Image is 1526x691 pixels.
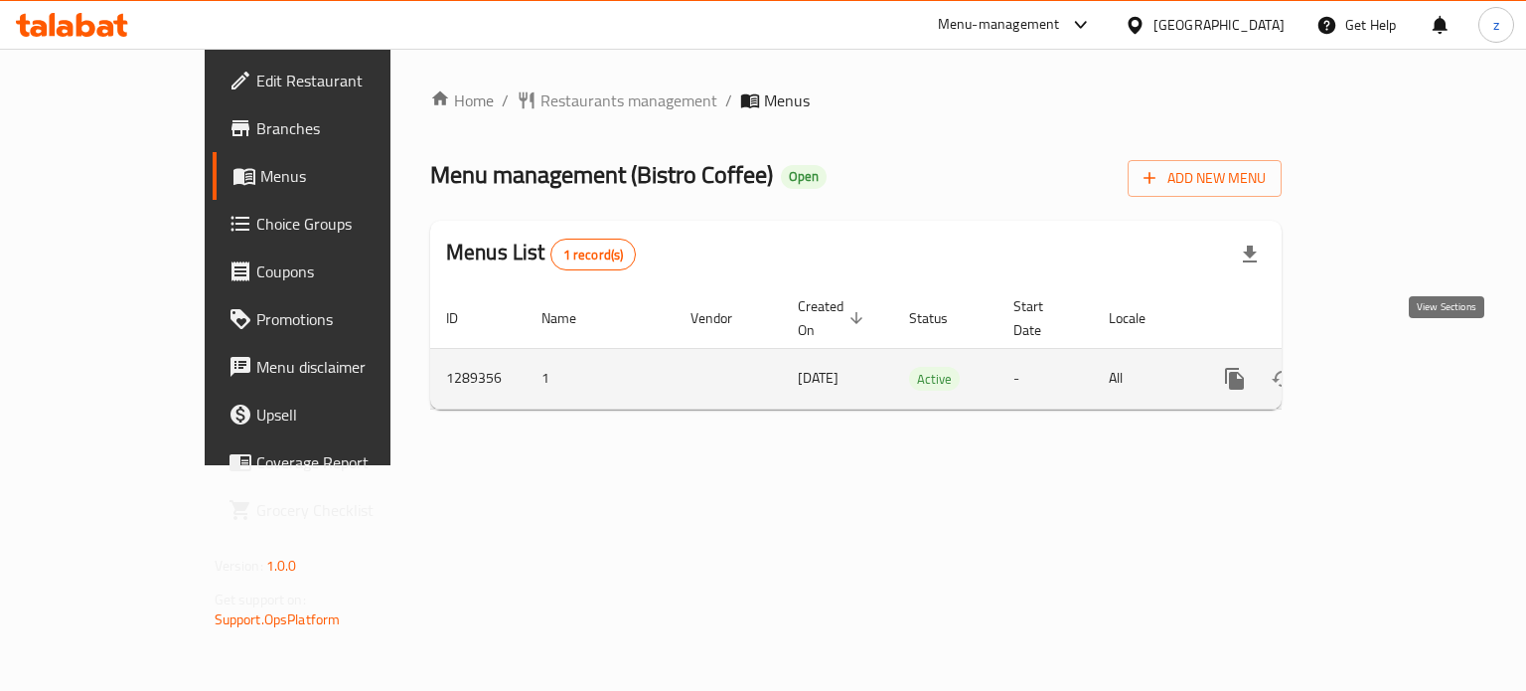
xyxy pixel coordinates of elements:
a: Choice Groups [213,200,460,248]
a: Coupons [213,248,460,295]
span: Promotions [256,307,444,331]
span: [DATE] [798,365,839,391]
button: Change Status [1259,355,1306,403]
div: Export file [1226,231,1274,278]
a: Branches [213,104,460,152]
div: Active [909,367,960,391]
span: Vendor [690,306,758,330]
div: [GEOGRAPHIC_DATA] [1153,14,1285,36]
a: Home [430,88,494,112]
a: Support.OpsPlatform [215,606,341,632]
span: Open [781,168,827,185]
th: Actions [1195,288,1418,349]
a: Promotions [213,295,460,343]
h2: Menus List [446,238,636,270]
td: All [1093,348,1195,409]
span: Created On [798,294,869,342]
td: - [997,348,1093,409]
a: Edit Restaurant [213,57,460,104]
span: Add New Menu [1144,166,1266,191]
span: ID [446,306,484,330]
span: Get support on: [215,587,306,612]
span: Edit Restaurant [256,69,444,92]
span: Menus [764,88,810,112]
span: Version: [215,553,263,579]
span: Grocery Checklist [256,498,444,522]
span: Coupons [256,259,444,283]
td: 1289356 [430,348,526,409]
span: Choice Groups [256,212,444,236]
a: Restaurants management [517,88,717,112]
span: Name [541,306,602,330]
span: Start Date [1013,294,1069,342]
div: Open [781,165,827,189]
button: Add New Menu [1128,160,1282,197]
div: Menu-management [938,13,1060,37]
table: enhanced table [430,288,1418,410]
span: Locale [1109,306,1171,330]
li: / [502,88,509,112]
span: Restaurants management [540,88,717,112]
span: Menu disclaimer [256,355,444,379]
span: z [1493,14,1499,36]
span: Menus [260,164,444,188]
span: 1 record(s) [551,246,636,264]
span: Status [909,306,974,330]
nav: breadcrumb [430,88,1282,112]
a: Upsell [213,391,460,438]
li: / [725,88,732,112]
button: more [1211,355,1259,403]
td: 1 [526,348,675,409]
span: Menu management ( Bistro Coffee ) [430,152,773,197]
a: Menus [213,152,460,200]
span: Branches [256,116,444,140]
span: Active [909,368,960,391]
div: Total records count [550,239,637,270]
a: Menu disclaimer [213,343,460,391]
span: 1.0.0 [266,553,297,579]
a: Coverage Report [213,438,460,486]
a: Grocery Checklist [213,486,460,534]
span: Coverage Report [256,450,444,474]
span: Upsell [256,403,444,427]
